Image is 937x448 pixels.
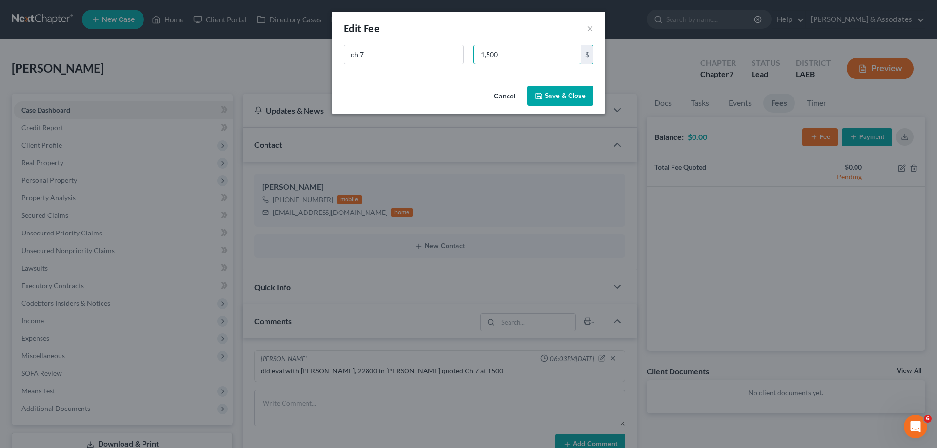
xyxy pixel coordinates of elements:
button: × [587,22,593,34]
span: Edit Fee [344,22,380,34]
input: 0.00 [474,45,581,64]
span: 6 [924,415,932,423]
button: Save & Close [527,86,593,106]
button: Cancel [486,87,523,106]
div: $ [581,45,593,64]
input: Describe... [344,45,463,64]
iframe: Intercom live chat [904,415,927,438]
